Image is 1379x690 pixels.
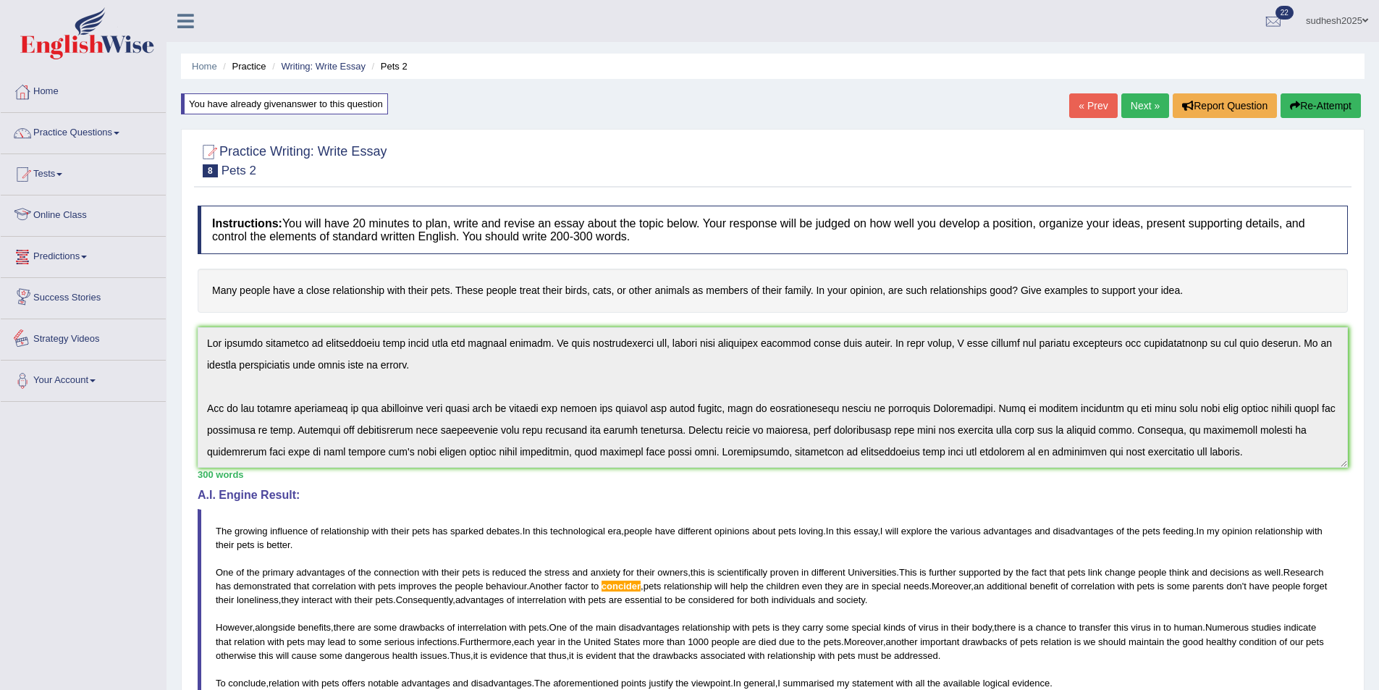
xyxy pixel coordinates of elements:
[376,594,394,605] span: pets
[257,539,263,550] span: is
[222,164,256,177] small: Pets 2
[1290,636,1304,647] span: our
[644,581,662,592] span: pets
[235,526,268,537] span: growing
[247,567,260,578] span: the
[281,61,366,72] a: Writing: Write Essay
[1206,636,1236,647] span: healthy
[667,636,685,647] span: than
[335,594,352,605] span: with
[801,567,809,578] span: in
[608,526,622,537] span: era
[302,594,333,605] span: interact
[1226,581,1242,592] span: don
[589,594,607,605] span: pets
[219,59,266,73] li: Practice
[1003,567,1013,578] span: by
[216,567,234,578] span: One
[1153,622,1160,633] span: in
[400,622,444,633] span: drawbacks
[1118,581,1134,592] span: with
[1244,581,1247,592] span: t
[528,622,547,633] span: pets
[374,567,419,578] span: connection
[1020,636,1038,647] span: pets
[899,567,917,578] span: This
[591,567,620,578] span: anxiety
[460,636,512,647] span: Furthermore
[1129,636,1164,647] span: maintain
[455,594,504,605] span: advantages
[450,650,471,661] span: Thus
[276,650,289,661] span: will
[1068,622,1076,633] span: to
[596,622,616,633] span: main
[486,526,520,537] span: debates
[523,526,531,537] span: In
[439,581,452,592] span: the
[826,622,849,633] span: some
[1174,622,1203,633] span: human
[1050,567,1066,578] span: that
[848,567,896,578] span: Universities
[358,567,371,578] span: the
[1088,567,1102,578] span: link
[234,581,292,592] span: demonstrated
[1163,622,1171,633] span: to
[422,567,439,578] span: with
[1272,581,1300,592] span: people
[234,636,265,647] span: relation
[818,650,835,661] span: with
[678,526,712,537] span: different
[1306,526,1323,537] span: with
[447,622,455,633] span: of
[950,526,981,537] span: various
[1207,526,1219,537] span: my
[1074,636,1081,647] span: is
[328,636,346,647] span: lead
[655,526,675,537] span: have
[203,164,218,177] span: 8
[653,650,698,661] span: drawbacks
[421,650,447,661] span: issues
[714,526,749,537] span: opinions
[751,581,764,592] span: the
[802,622,823,633] span: carry
[748,650,764,661] span: with
[929,567,956,578] span: further
[580,622,593,633] span: the
[625,594,662,605] span: essential
[1265,567,1281,578] span: well
[836,526,851,537] span: this
[569,650,574,661] span: it
[1010,636,1018,647] span: of
[636,567,654,578] span: their
[216,650,256,661] span: otherwise
[533,526,547,537] span: this
[637,650,650,661] span: the
[528,567,541,578] span: the
[1019,622,1025,633] span: is
[1,319,166,355] a: Strategy Videos
[358,622,371,633] span: are
[181,93,388,114] div: You have already given answer to this question
[378,581,396,592] span: pets
[1275,6,1294,20] span: 22
[237,594,279,605] span: loneliness
[767,581,800,592] span: children
[396,594,453,605] span: Consequently
[688,594,735,605] span: considered
[1053,526,1113,537] span: disadvantages
[384,636,415,647] span: serious
[861,581,869,592] span: in
[1163,526,1194,537] span: feeding
[517,594,566,605] span: interrelation
[609,594,623,605] span: are
[972,622,992,633] span: body
[266,539,290,550] span: better
[298,622,331,633] span: benefits
[1182,636,1203,647] span: good
[619,622,680,633] span: disadvantages
[1142,526,1160,537] span: pets
[657,567,688,578] span: owners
